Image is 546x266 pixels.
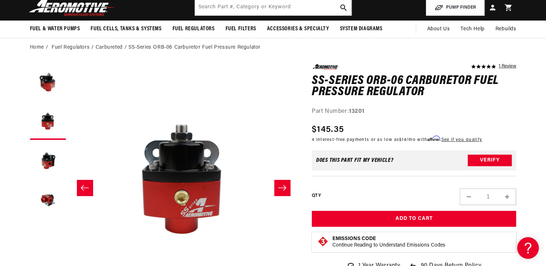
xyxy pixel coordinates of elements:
span: Fuel Cells, Tanks & Systems [91,25,161,33]
span: Affirm [427,136,440,141]
p: 4 interest-free payments or as low as /mo with . [312,136,482,143]
div: Does This part fit My vehicle? [316,158,394,163]
button: Load image 2 in gallery view [30,104,66,140]
summary: System Diagrams [335,21,388,37]
span: Accessories & Specialty [267,25,329,33]
span: System Diagrams [340,25,383,33]
nav: breadcrumbs [30,44,516,52]
div: Part Number: [312,107,516,116]
span: Fuel Filters [226,25,256,33]
span: About Us [427,26,450,32]
summary: Accessories & Specialty [262,21,335,37]
span: Rebuilds [495,25,516,33]
span: Fuel & Water Pumps [30,25,80,33]
label: QTY [312,193,321,199]
a: 1 reviews [498,64,516,69]
a: See if you qualify - Learn more about Affirm Financing (opens in modal) [441,138,482,142]
button: Load image 4 in gallery view [30,183,66,219]
button: Emissions CodeContinue Reading to Understand Emissions Codes [332,236,445,249]
strong: 13201 [349,108,364,114]
summary: Fuel & Water Pumps [25,21,86,37]
li: Carbureted [96,44,129,52]
p: Continue Reading to Understand Emissions Codes [332,242,445,249]
img: Emissions code [317,236,329,247]
button: Verify [468,155,512,166]
summary: Rebuilds [490,21,522,38]
h1: SS-Series ORB-06 Carburetor Fuel Pressure Regulator [312,75,516,98]
summary: Fuel Filters [220,21,262,37]
button: Slide left [77,180,93,196]
a: About Us [421,21,455,38]
summary: Fuel Regulators [167,21,220,37]
strong: Emissions Code [332,236,376,241]
a: Home [30,44,44,52]
span: Fuel Regulators [172,25,215,33]
li: Fuel Regulators [52,44,96,52]
span: $145.35 [312,123,344,136]
summary: Fuel Cells, Tanks & Systems [85,21,167,37]
button: Load image 3 in gallery view [30,143,66,179]
summary: Tech Help [455,21,490,38]
button: Load image 1 in gallery view [30,64,66,100]
button: Slide right [274,180,290,196]
span: Tech Help [460,25,484,33]
button: Add to Cart [312,211,516,227]
span: $14 [399,138,406,142]
li: SS-Series ORB-06 Carburetor Fuel Pressure Regulator [128,44,261,52]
